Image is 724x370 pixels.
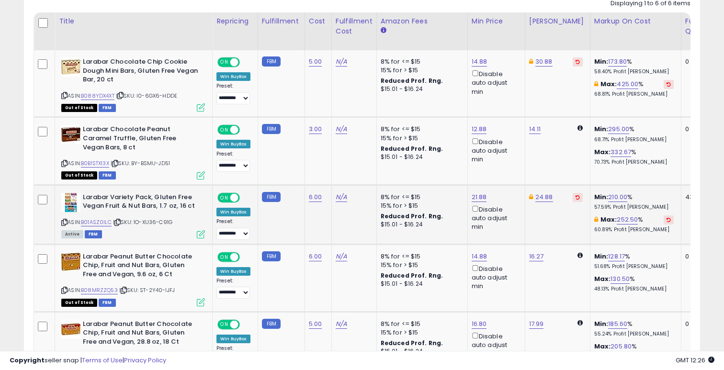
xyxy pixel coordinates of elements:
div: ASIN: [61,252,205,305]
div: $15.01 - $16.24 [381,153,460,161]
div: $15.01 - $16.24 [381,221,460,229]
div: 15% for > $15 [381,66,460,75]
div: % [594,193,674,211]
span: | SKU: I0-6GX6-HDDE [116,92,177,100]
div: % [594,320,674,337]
div: Fulfillment [262,16,301,26]
span: 2025-09-12 12:26 GMT [676,356,714,365]
div: Fulfillable Quantity [685,16,718,36]
a: 425.00 [617,79,638,89]
a: B088YDX4XT [81,92,114,100]
p: 57.59% Profit [PERSON_NAME] [594,204,674,211]
div: Fulfillment Cost [336,16,373,36]
a: 128.17 [608,252,625,261]
div: Win BuyBox [216,335,250,343]
a: Terms of Use [82,356,123,365]
b: Larabar Chocolate Chip Cookie Dough Mini Bars, Gluten Free Vegan Bar, 20 ct [83,57,199,87]
span: ON [218,58,230,67]
div: 0 [685,252,715,261]
p: 70.73% Profit [PERSON_NAME] [594,159,674,166]
div: ASIN: [61,193,205,237]
div: Cost [309,16,328,26]
img: 415yp9Ca9tL._SL40_.jpg [61,57,80,77]
small: FBM [262,251,281,261]
b: Min: [594,57,609,66]
span: OFF [238,193,254,202]
div: % [594,252,674,270]
p: 48.13% Profit [PERSON_NAME] [594,286,674,292]
p: 58.40% Profit [PERSON_NAME] [594,68,674,75]
div: Preset: [216,83,250,104]
div: Repricing [216,16,254,26]
span: ON [218,320,230,328]
div: 8% for <= $15 [381,252,460,261]
b: Max: [594,147,611,157]
div: ASIN: [61,57,205,111]
small: Amazon Fees. [381,26,386,35]
a: 14.11 [529,124,541,134]
b: Min: [594,192,609,202]
a: 12.88 [472,124,487,134]
span: All listings that are currently out of stock and unavailable for purchase on Amazon [61,171,97,179]
a: N/A [336,252,347,261]
a: 173.80 [608,57,627,67]
a: 16.27 [529,252,544,261]
span: FBM [99,299,116,307]
a: 30.88 [535,57,553,67]
div: 43 [685,193,715,202]
b: Reduced Prof. Rng. [381,339,443,347]
div: Disable auto adjust min [472,68,518,96]
a: 14.88 [472,57,487,67]
span: FBM [99,104,116,112]
div: seller snap | | [10,356,166,365]
p: 51.68% Profit [PERSON_NAME] [594,263,674,270]
span: All listings that are currently out of stock and unavailable for purchase on Amazon [61,299,97,307]
div: % [594,57,674,75]
b: Reduced Prof. Rng. [381,77,443,85]
p: 68.71% Profit [PERSON_NAME] [594,136,674,143]
div: % [594,148,674,166]
a: 3.00 [309,124,322,134]
div: $15.01 - $16.24 [381,280,460,288]
div: Disable auto adjust min [472,263,518,291]
span: | SKU: ST-2Y40-IJFJ [119,286,175,294]
b: Larabar Peanut Butter Chocolate Chip, Fruit and Nut Bars, Gluten Free and Vegan, 28.8 oz, 18 Ct [83,320,199,349]
span: OFF [238,320,254,328]
b: Max: [600,79,617,89]
a: 5.00 [309,57,322,67]
a: 16.80 [472,319,487,329]
b: Max: [600,215,617,224]
div: % [594,80,674,98]
span: All listings that are currently out of stock and unavailable for purchase on Amazon [61,104,97,112]
p: 55.24% Profit [PERSON_NAME] [594,331,674,337]
b: Larabar Chocolate Peanut Caramel Truffle, Gluten Free Vegan Bars, 8 ct [83,125,199,154]
span: ON [218,193,230,202]
span: All listings currently available for purchase on Amazon [61,230,83,238]
b: Reduced Prof. Rng. [381,212,443,220]
a: Privacy Policy [124,356,166,365]
a: B0B1STX13X [81,159,109,168]
div: Markup on Cost [594,16,677,26]
div: 15% for > $15 [381,134,460,143]
div: Amazon Fees [381,16,464,26]
a: B08MRZZQ53 [81,286,118,294]
div: 8% for <= $15 [381,320,460,328]
small: FBM [262,192,281,202]
span: | SKU: 1O-XU36-C91G [113,218,172,226]
p: 68.81% Profit [PERSON_NAME] [594,91,674,98]
span: FBM [99,171,116,179]
div: Disable auto adjust min [472,331,518,359]
div: Win BuyBox [216,72,250,81]
a: 6.00 [309,252,322,261]
a: 332.67 [611,147,631,157]
div: Win BuyBox [216,267,250,276]
a: 252.50 [617,215,638,224]
img: 41oPT4LcZJL._SL40_.jpg [61,252,80,271]
b: Reduced Prof. Rng. [381,271,443,280]
img: 51kVg8IWKbL._SL40_.jpg [61,193,80,212]
a: 14.88 [472,252,487,261]
div: [PERSON_NAME] [529,16,586,26]
div: 0 [685,57,715,66]
small: FBM [262,56,281,67]
a: 130.50 [611,274,630,284]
